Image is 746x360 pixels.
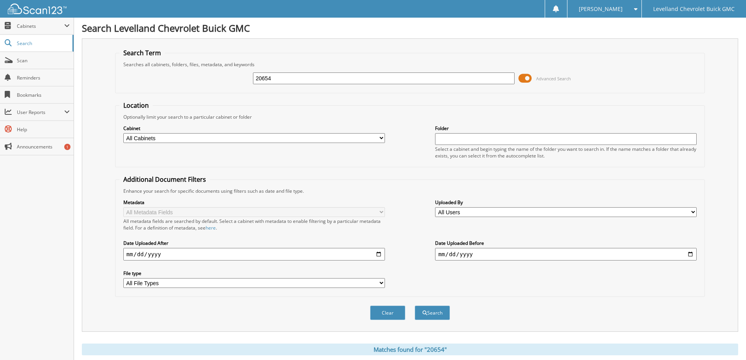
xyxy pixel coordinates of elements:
[653,7,735,11] span: Levelland Chevrolet Buick GMC
[119,61,701,68] div: Searches all cabinets, folders, files, metadata, and keywords
[579,7,623,11] span: [PERSON_NAME]
[435,125,697,132] label: Folder
[17,74,70,81] span: Reminders
[370,306,405,320] button: Clear
[17,57,70,64] span: Scan
[82,22,738,34] h1: Search Levelland Chevrolet Buick GMC
[17,126,70,133] span: Help
[17,143,70,150] span: Announcements
[415,306,450,320] button: Search
[17,92,70,98] span: Bookmarks
[123,270,385,277] label: File type
[119,49,165,57] legend: Search Term
[8,4,67,14] img: scan123-logo-white.svg
[435,146,697,159] div: Select a cabinet and begin typing the name of the folder you want to search in. If the name match...
[17,23,64,29] span: Cabinets
[17,109,64,116] span: User Reports
[119,114,701,120] div: Optionally limit your search to a particular cabinet or folder
[435,248,697,261] input: end
[123,125,385,132] label: Cabinet
[536,76,571,81] span: Advanced Search
[206,224,216,231] a: here
[64,144,70,150] div: 1
[82,344,738,355] div: Matches found for "20654"
[123,240,385,246] label: Date Uploaded After
[17,40,69,47] span: Search
[119,188,701,194] div: Enhance your search for specific documents using filters such as date and file type.
[123,218,385,231] div: All metadata fields are searched by default. Select a cabinet with metadata to enable filtering b...
[435,199,697,206] label: Uploaded By
[119,175,210,184] legend: Additional Document Filters
[435,240,697,246] label: Date Uploaded Before
[119,101,153,110] legend: Location
[123,248,385,261] input: start
[123,199,385,206] label: Metadata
